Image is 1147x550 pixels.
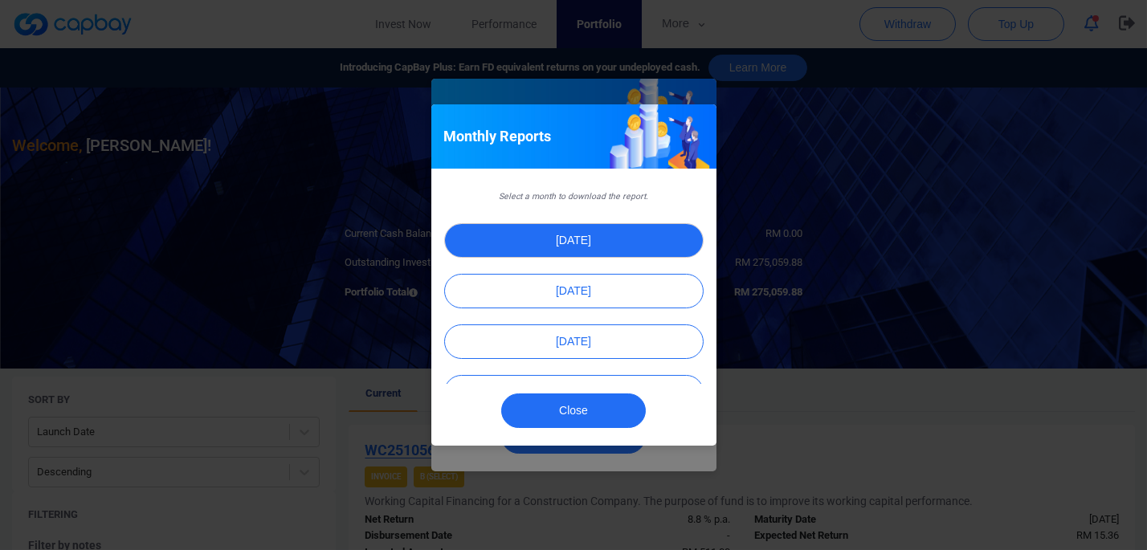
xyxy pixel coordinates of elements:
h5: Monthly Reports [444,127,552,146]
button: [DATE] [444,223,704,258]
button: [DATE] [444,274,704,308]
small: Select a month to download the report. [499,191,648,202]
button: [DATE] [444,324,704,359]
button: Close [501,393,646,428]
button: [DATE] [444,375,704,409]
